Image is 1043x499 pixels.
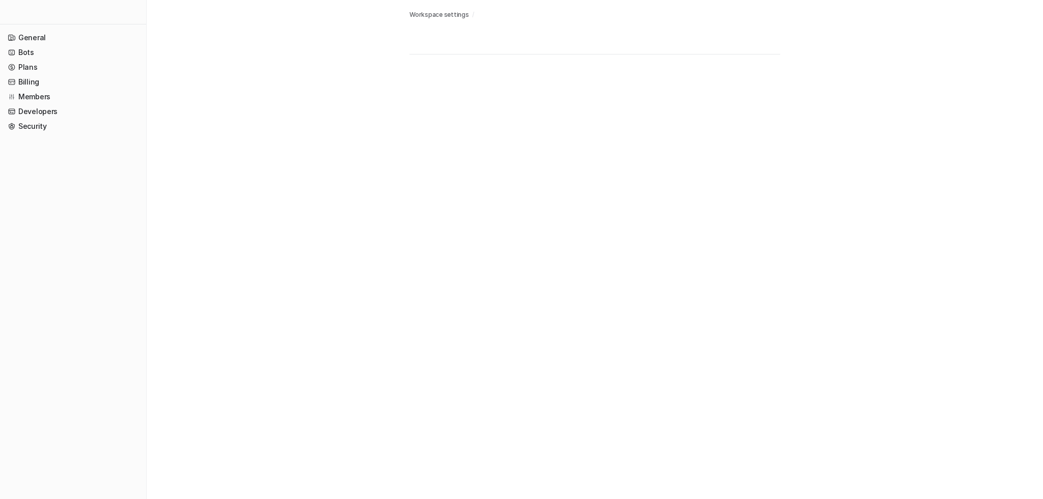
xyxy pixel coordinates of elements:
a: Billing [4,75,142,89]
a: Security [4,119,142,133]
span: / [472,10,474,19]
a: Developers [4,104,142,119]
a: Bots [4,45,142,60]
a: Plans [4,60,142,74]
a: Members [4,90,142,104]
a: General [4,31,142,45]
a: Workspace settings [409,10,469,19]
